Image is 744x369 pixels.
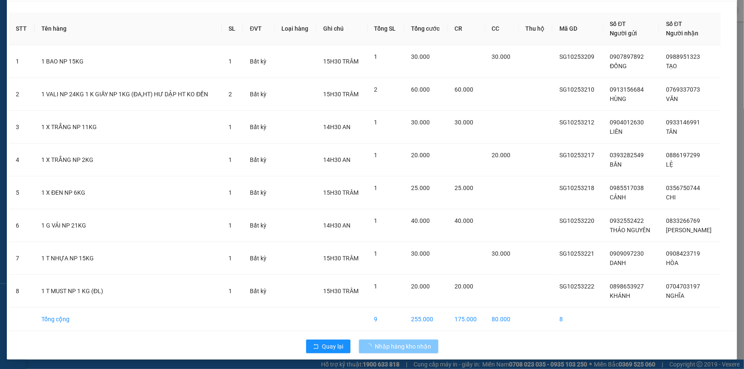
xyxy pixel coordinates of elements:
[374,86,378,93] span: 2
[243,176,275,209] td: Bất kỳ
[666,184,700,191] span: 0356750744
[374,119,378,126] span: 1
[455,119,474,126] span: 30.000
[610,128,623,135] span: LIÊN
[243,111,275,144] td: Bất kỳ
[229,189,232,196] span: 1
[374,152,378,159] span: 1
[559,283,594,290] span: SG10253222
[313,343,319,350] span: rollback
[610,63,627,69] span: ĐỒNG
[666,128,677,135] span: TÂN
[455,283,474,290] span: 20.000
[229,124,232,130] span: 1
[559,250,594,257] span: SG10253221
[243,45,275,78] td: Bất kỳ
[229,91,232,98] span: 2
[610,86,644,93] span: 0913156684
[455,184,474,191] span: 25.000
[411,53,430,60] span: 30.000
[559,152,594,159] span: SG10253217
[485,12,519,45] th: CC
[448,12,485,45] th: CR
[9,275,35,308] td: 8
[666,86,700,93] span: 0769337073
[411,86,430,93] span: 60.000
[610,250,644,257] span: 0909097230
[35,111,222,144] td: 1 X TRẮNG NP 11KG
[323,222,350,229] span: 14H30 AN
[411,283,430,290] span: 20.000
[666,194,676,201] span: CHI
[374,250,378,257] span: 1
[374,217,378,224] span: 1
[243,242,275,275] td: Bất kỳ
[323,288,359,294] span: 15H30 TRÂM
[243,275,275,308] td: Bất kỳ
[666,227,712,234] span: [PERSON_NAME]
[9,144,35,176] td: 4
[666,30,698,37] span: Người nhận
[610,259,626,266] span: DANH
[666,63,677,69] span: TẠO
[610,194,626,201] span: CẢNH
[229,222,232,229] span: 1
[9,78,35,111] td: 2
[243,209,275,242] td: Bất kỳ
[610,283,644,290] span: 0898653927
[610,152,644,159] span: 0393282549
[411,119,430,126] span: 30.000
[610,30,637,37] span: Người gửi
[559,86,594,93] span: SG10253210
[411,250,430,257] span: 30.000
[492,53,511,60] span: 30.000
[35,176,222,209] td: 1 X ĐEN NP 6KG
[411,217,430,224] span: 40.000
[229,156,232,163] span: 1
[666,283,700,290] span: 0704703197
[404,12,448,45] th: Tổng cước
[229,255,232,262] span: 1
[9,45,35,78] td: 1
[374,283,378,290] span: 1
[35,209,222,242] td: 1 G VẢI NP 21KG
[375,342,431,351] span: Nhập hàng kho nhận
[275,12,317,45] th: Loại hàng
[9,242,35,275] td: 7
[610,292,631,299] span: KHÁNH
[35,308,222,331] td: Tổng cộng
[35,275,222,308] td: 1 T MUST NP 1 KG (ĐL)
[610,161,622,168] span: BẦN
[559,184,594,191] span: SG10253218
[610,184,644,191] span: 0985517038
[243,78,275,111] td: Bất kỳ
[323,156,350,163] span: 14H30 AN
[9,12,35,45] th: STT
[666,161,673,168] span: LỆ
[374,184,378,191] span: 1
[666,53,700,60] span: 0988951323
[9,111,35,144] td: 3
[404,308,448,331] td: 255.000
[610,227,651,234] span: THẢO NGUYÊN
[374,53,378,60] span: 1
[610,119,644,126] span: 0904012630
[323,91,359,98] span: 15H30 TRÂM
[666,292,684,299] span: NGHĨA
[229,58,232,65] span: 1
[610,53,644,60] span: 0907897892
[492,250,511,257] span: 30.000
[455,217,474,224] span: 40.000
[359,340,438,353] button: Nhập hàng kho nhận
[306,340,350,353] button: rollbackQuay lại
[35,144,222,176] td: 1 X TRẮNG NP 2KG
[323,189,359,196] span: 15H30 TRÂM
[553,12,603,45] th: Mã GD
[559,53,594,60] span: SG10253209
[368,308,404,331] td: 9
[610,95,627,102] span: HÙNG
[9,209,35,242] td: 6
[222,12,243,45] th: SL
[243,144,275,176] td: Bất kỳ
[35,78,222,111] td: 1 VALI NP 24KG 1 K GIẤY NP 1KG (ĐA,HT) HƯ DẬP HT KO ĐỀN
